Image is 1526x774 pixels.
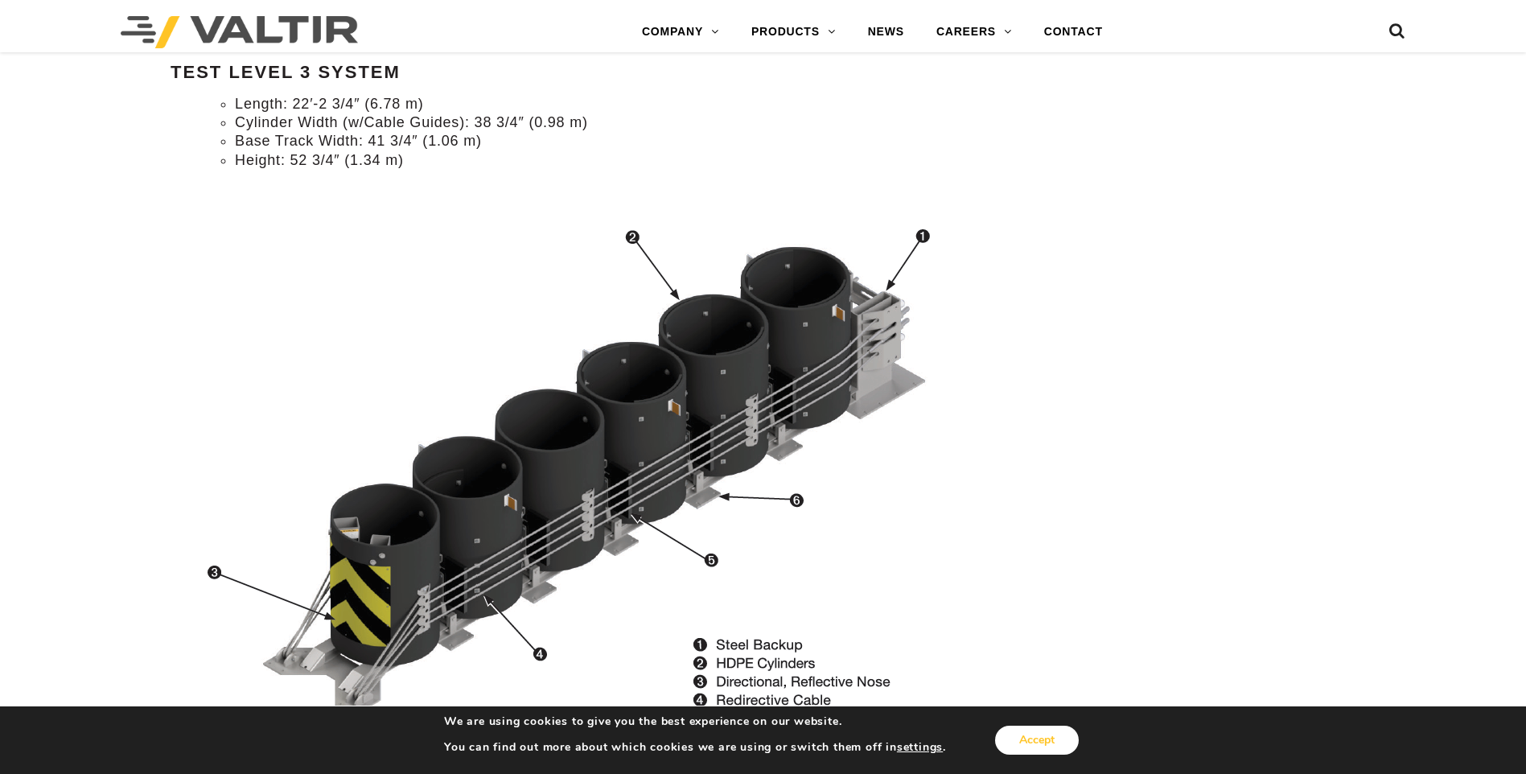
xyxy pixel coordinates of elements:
[735,16,852,48] a: PRODUCTS
[235,95,974,113] li: Length: 22′-2 3/4″ (6.78 m)
[626,16,735,48] a: COMPANY
[444,740,946,755] p: You can find out more about which cookies we are using or switch them off in .
[235,113,974,132] li: Cylinder Width (w/Cable Guides): 38 3/4″ (0.98 m)
[171,62,401,82] strong: Test Level 3 System
[1028,16,1119,48] a: CONTACT
[235,132,974,150] li: Base Track Width: 41 3/4″ (1.06 m)
[995,726,1079,755] button: Accept
[920,16,1028,48] a: CAREERS
[121,16,358,48] img: Valtir
[235,151,974,170] li: Height: 52 3/4″ (1.34 m)
[852,16,920,48] a: NEWS
[444,714,946,729] p: We are using cookies to give you the best experience on our website.
[897,740,943,755] button: settings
